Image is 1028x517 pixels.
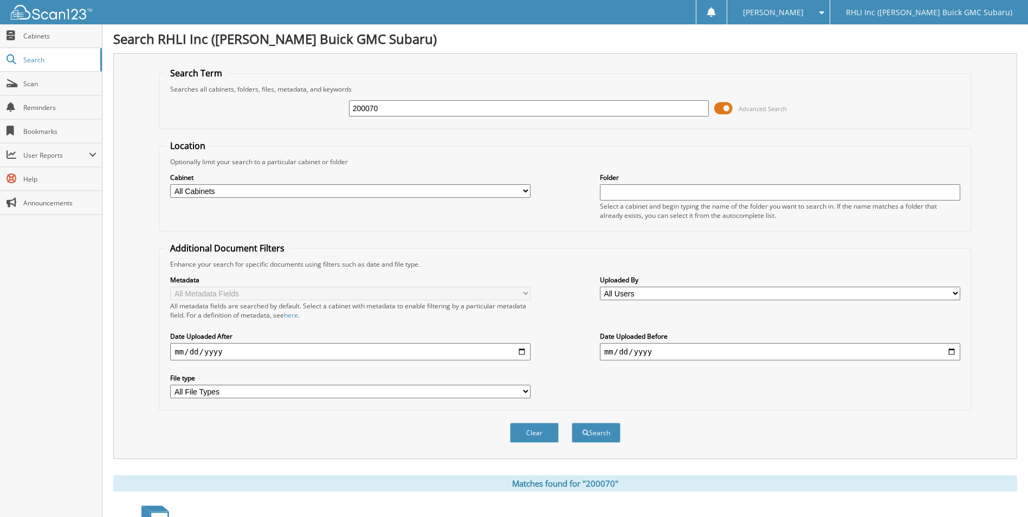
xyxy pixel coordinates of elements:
legend: Additional Document Filters [165,242,290,254]
div: Matches found for "200070" [113,475,1017,492]
span: Search [23,55,95,64]
span: Scan [23,79,96,88]
span: RHLI Inc ([PERSON_NAME] Buick GMC Subaru) [846,9,1012,16]
button: Clear [510,423,559,443]
span: Bookmarks [23,127,96,136]
legend: Search Term [165,67,228,79]
span: Help [23,175,96,184]
label: Uploaded By [600,275,960,285]
input: start [170,343,531,360]
span: Advanced Search [739,105,787,113]
label: Date Uploaded Before [600,332,960,341]
span: Cabinets [23,31,96,41]
div: Enhance your search for specific documents using filters such as date and file type. [165,260,965,269]
button: Search [572,423,620,443]
div: Select a cabinet and begin typing the name of the folder you want to search in. If the name match... [600,202,960,220]
legend: Location [165,140,211,152]
div: All metadata fields are searched by default. Select a cabinet with metadata to enable filtering b... [170,301,531,320]
a: here [284,311,298,320]
label: Folder [600,173,960,182]
input: end [600,343,960,360]
label: File type [170,373,531,383]
div: Optionally limit your search to a particular cabinet or folder [165,157,965,166]
h1: Search RHLI Inc ([PERSON_NAME] Buick GMC Subaru) [113,30,1017,48]
span: Reminders [23,103,96,112]
span: Announcements [23,198,96,208]
label: Metadata [170,275,531,285]
img: scan123-logo-white.svg [11,5,92,20]
div: Searches all cabinets, folders, files, metadata, and keywords [165,85,965,94]
span: [PERSON_NAME] [743,9,804,16]
span: User Reports [23,151,89,160]
label: Cabinet [170,173,531,182]
label: Date Uploaded After [170,332,531,341]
